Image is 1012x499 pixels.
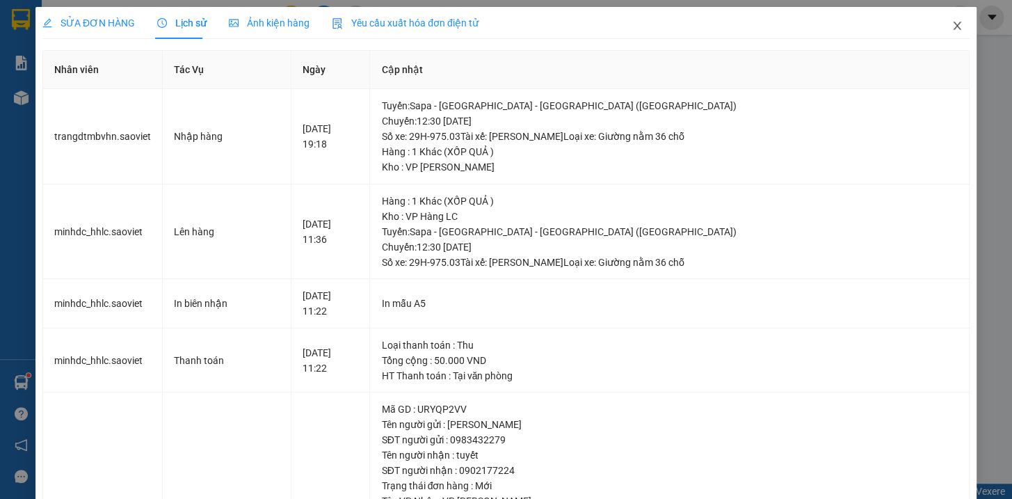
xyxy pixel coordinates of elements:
[229,17,310,29] span: Ảnh kiện hàng
[8,81,112,104] h2: 6IXFEEVE
[8,11,77,81] img: logo.jpg
[84,33,170,56] b: Sao Việt
[381,432,958,447] div: SĐT người gửi : 0983432279
[381,296,958,311] div: In mẫu A5
[381,447,958,463] div: Tên người nhận : tuyết
[157,17,207,29] span: Lịch sử
[174,353,280,368] div: Thanh toán
[43,51,163,89] th: Nhân viên
[381,353,958,368] div: Tổng cộng : 50.000 VND
[381,193,958,209] div: Hàng : 1 Khác (XỐP QUẢ )
[186,11,336,34] b: [DOMAIN_NAME]
[332,17,479,29] span: Yêu cầu xuất hóa đơn điện tử
[174,129,280,144] div: Nhập hàng
[229,18,239,28] span: picture
[42,18,52,28] span: edit
[303,121,358,152] div: [DATE] 19:18
[303,216,358,247] div: [DATE] 11:36
[332,18,343,29] img: icon
[370,51,970,89] th: Cập nhật
[381,417,958,432] div: Tên người gửi : [PERSON_NAME]
[381,98,958,144] div: Tuyến : Sapa - [GEOGRAPHIC_DATA] - [GEOGRAPHIC_DATA] ([GEOGRAPHIC_DATA]) Chuyến: 12:30 [DATE] Số ...
[303,345,358,376] div: [DATE] 11:22
[43,89,163,184] td: trangdtmbvhn.saoviet
[381,402,958,417] div: Mã GD : URYQP2VV
[157,18,167,28] span: clock-circle
[43,279,163,328] td: minhdc_hhlc.saoviet
[174,296,280,311] div: In biên nhận
[303,288,358,319] div: [DATE] 11:22
[381,159,958,175] div: Kho : VP [PERSON_NAME]
[951,20,963,31] span: close
[381,463,958,478] div: SĐT người nhận : 0902177224
[42,17,135,29] span: SỬA ĐƠN HÀNG
[381,224,958,270] div: Tuyến : Sapa - [GEOGRAPHIC_DATA] - [GEOGRAPHIC_DATA] ([GEOGRAPHIC_DATA]) Chuyến: 12:30 [DATE] Số ...
[381,478,958,493] div: Trạng thái đơn hàng : Mới
[381,209,958,224] div: Kho : VP Hàng LC
[43,184,163,280] td: minhdc_hhlc.saoviet
[73,81,336,168] h2: VP Nhận: Văn phòng Phố Lu
[174,224,280,239] div: Lên hàng
[381,368,958,383] div: HT Thanh toán : Tại văn phòng
[938,7,977,46] button: Close
[381,144,958,159] div: Hàng : 1 Khác (XỐP QUẢ )
[381,338,958,353] div: Loại thanh toán : Thu
[163,51,291,89] th: Tác Vụ
[43,328,163,393] td: minhdc_hhlc.saoviet
[291,51,370,89] th: Ngày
